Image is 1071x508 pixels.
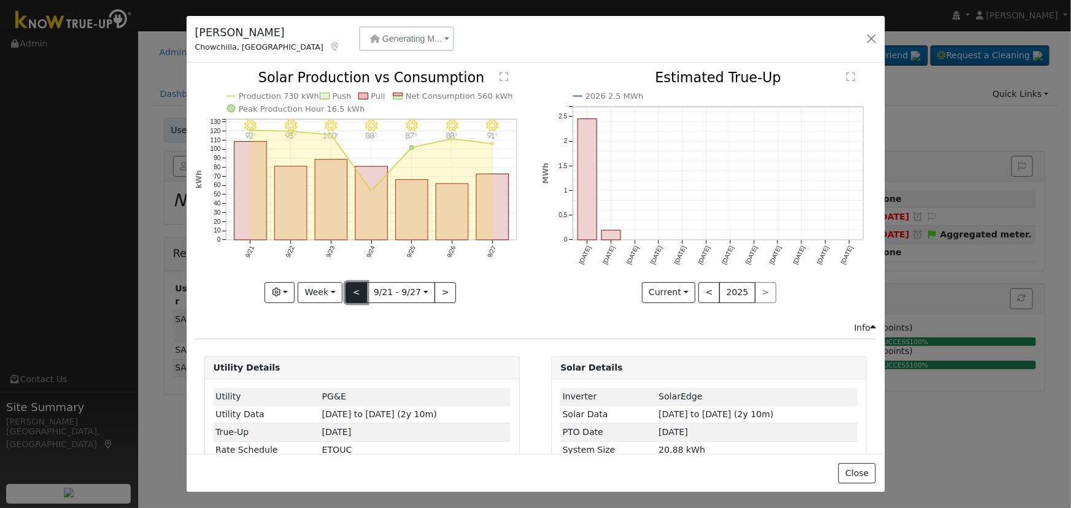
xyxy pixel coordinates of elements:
text: Solar Production vs Consumption [258,70,485,86]
span: ID: 493026, authorized: 10/27/21 [659,391,702,401]
p: 92° [239,133,261,139]
text: 9/22 [284,245,295,259]
td: Utility Data [214,406,320,423]
text: 2026 2.5 MWh [586,92,643,101]
text: 110 [210,137,220,144]
text:  [847,72,856,82]
td: System Size [560,441,657,459]
i: 9/27 - Clear [486,120,498,133]
strong: Utility Details [214,363,280,372]
i: 9/25 - Clear [406,120,418,133]
text: MWh [541,163,550,184]
text: 1.5 [559,163,567,169]
text: 130 [210,118,220,125]
button: Generating M... [359,26,454,51]
rect: onclick="" [315,160,347,240]
p: 88° [441,133,463,139]
text: 10 [214,228,221,234]
text: 50 [214,191,221,198]
text: 0 [217,237,220,244]
text: Production 730 kWh [238,92,319,101]
text: 90 [214,155,221,162]
circle: onclick="" [249,129,252,131]
circle: onclick="" [585,117,590,121]
circle: onclick="" [289,130,292,133]
strong: Solar Details [560,363,622,372]
a: Map [330,42,341,52]
circle: onclick="" [330,134,332,136]
text: 9/25 [405,245,416,259]
circle: onclick="" [491,143,493,145]
text: [DATE] [768,245,783,266]
rect: onclick="" [395,180,428,240]
td: True-Up [214,423,320,441]
text: 40 [214,201,221,207]
p: 87° [401,133,422,139]
span: P [322,445,352,455]
text: 0.5 [559,212,567,219]
i: 9/26 - Clear [446,120,458,133]
text: [DATE] [625,245,640,266]
span: Chowchilla, [GEOGRAPHIC_DATA] [195,42,323,52]
text: 9/23 [325,245,336,259]
text: [DATE] [840,245,854,266]
text: kWh [195,171,203,189]
text: 120 [210,128,220,134]
i: 9/24 - Clear [365,120,377,133]
text: 9/24 [365,245,376,259]
button: Current [642,282,696,303]
i: 9/22 - Clear [285,120,297,133]
text: [DATE] [673,245,688,266]
text: 9/27 [486,245,497,259]
text: [DATE] [697,245,712,266]
circle: onclick="" [450,138,453,140]
text: Peak Production Hour 16.5 kWh [238,104,365,114]
circle: onclick="" [370,190,373,193]
text: 9/26 [446,245,457,259]
span: [DATE] to [DATE] (2y 10m) [322,409,437,419]
p: 93° [280,133,301,139]
button: Week [298,282,342,303]
span: ID: 8035713, authorized: 09/14/22 [322,391,346,401]
td: Rate Schedule [214,441,320,459]
rect: onclick="" [436,184,468,241]
text: [DATE] [792,245,807,266]
span: Generating M... [382,34,442,44]
rect: onclick="" [601,231,621,241]
rect: onclick="" [234,142,266,240]
text: 0 [564,237,568,244]
text: [DATE] [649,245,664,266]
text: 20 [214,218,221,225]
button: Close [838,463,876,484]
text: 2.5 [559,114,567,120]
button: > [435,282,456,303]
td: [DATE] [320,423,511,441]
text: 100 [210,146,220,153]
text: [DATE] [816,245,831,266]
text: 60 [214,182,221,189]
rect: onclick="" [578,119,597,240]
p: 100° [320,133,341,139]
rect: onclick="" [274,166,307,240]
text: 1 [564,187,568,194]
div: Info [854,321,876,334]
text: [DATE] [601,245,616,266]
span: [DATE] to [DATE] (2y 10m) [659,409,773,419]
p: 91° [482,133,503,139]
text: 70 [214,173,221,180]
text: [DATE] [744,245,759,266]
i: 9/23 - Clear [325,120,337,133]
text:  [500,72,508,82]
text: [DATE] [721,245,735,266]
p: 88° [360,133,382,139]
button: < [346,282,367,303]
td: Solar Data [560,406,657,423]
span: 20.88 kWh [659,445,705,455]
text: Pull [371,92,385,101]
text: Estimated True-Up [655,70,781,86]
text: 80 [214,164,221,171]
td: PTO Date [560,423,657,441]
text: 2 [564,138,568,145]
rect: onclick="" [355,167,388,241]
text: 30 [214,209,221,216]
